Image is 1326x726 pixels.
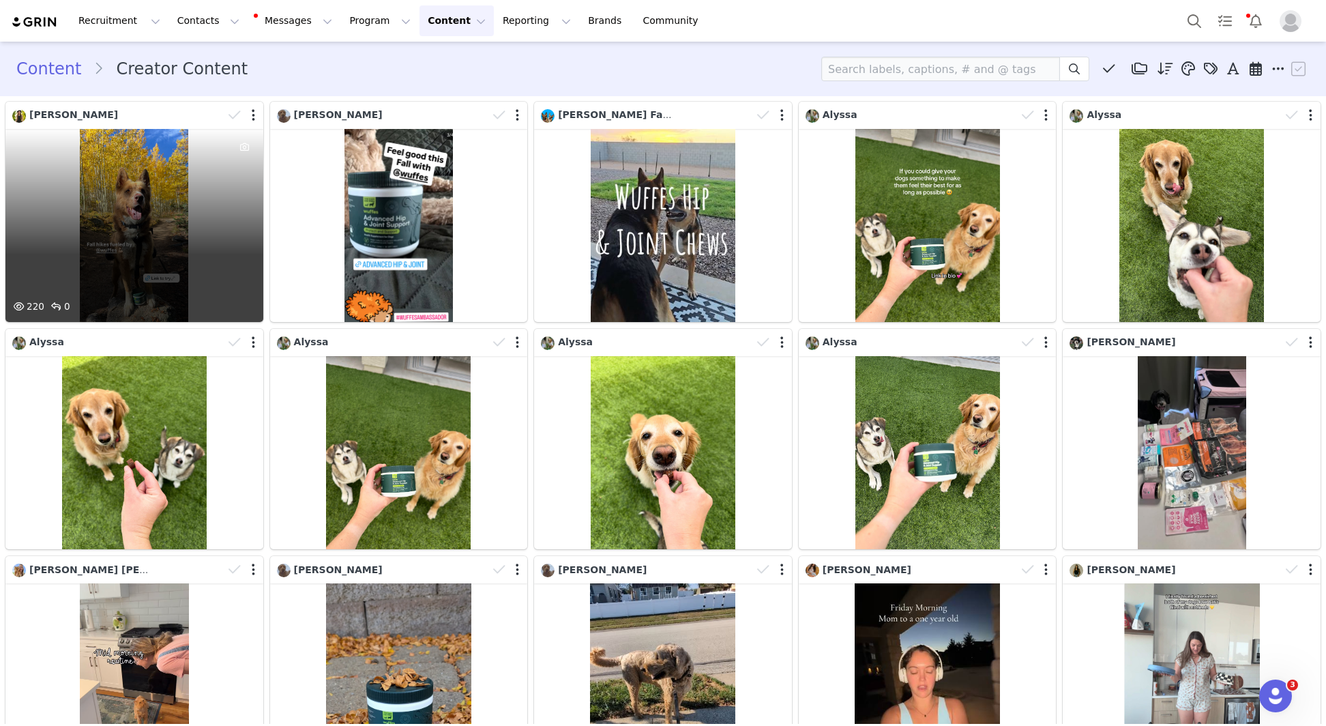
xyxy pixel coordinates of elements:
[495,5,579,36] button: Reporting
[1087,564,1175,575] span: [PERSON_NAME]
[1070,109,1083,123] img: 5c823e96-6628-4d87-ba8d-5716e0f572ba.jpg
[12,336,26,350] img: 5c823e96-6628-4d87-ba8d-5716e0f572ba.jpg
[70,5,168,36] button: Recruitment
[1271,10,1315,32] button: Profile
[541,336,555,350] img: 5c823e96-6628-4d87-ba8d-5716e0f572ba.jpg
[10,301,44,312] span: 220
[1287,680,1298,691] span: 3
[806,109,819,123] img: 5c823e96-6628-4d87-ba8d-5716e0f572ba.jpg
[1280,10,1301,32] img: placeholder-profile.jpg
[11,16,59,29] img: grin logo
[823,564,911,575] span: [PERSON_NAME]
[823,109,857,120] span: Alyssa
[806,564,819,577] img: f5bbfcc4-0ea9-4daf-b5de-d8b2cccf9667.jpg
[806,336,819,350] img: 5c823e96-6628-4d87-ba8d-5716e0f572ba.jpg
[823,336,857,347] span: Alyssa
[1087,336,1175,347] span: [PERSON_NAME]
[558,109,686,120] span: [PERSON_NAME] Family
[12,564,26,577] img: 6bb92155-e4cf-4968-884e-8383fb42f666.jpg
[1179,5,1209,36] button: Search
[48,301,70,312] span: 0
[341,5,419,36] button: Program
[419,5,494,36] button: Content
[558,564,647,575] span: [PERSON_NAME]
[294,564,383,575] span: [PERSON_NAME]
[294,109,383,120] span: [PERSON_NAME]
[1070,336,1083,350] img: 570a6c28-1a1b-4a13-866c-4f32b17f31c6.jpg
[12,109,26,123] img: 884f309e-0297-45d0-80fe-d83adfce0a4a--s.jpg
[29,336,64,347] span: Alyssa
[169,5,248,36] button: Contacts
[277,564,291,577] img: ef565e3e-782b-4bff-aed8-900260a806e9.jpg
[29,109,118,120] span: [PERSON_NAME]
[277,109,291,123] img: ef565e3e-782b-4bff-aed8-900260a806e9.jpg
[821,57,1060,81] input: Search labels, captions, # and @ tags
[294,336,329,347] span: Alyssa
[541,564,555,577] img: ef565e3e-782b-4bff-aed8-900260a806e9.jpg
[1241,5,1271,36] button: Notifications
[1210,5,1240,36] a: Tasks
[558,336,593,347] span: Alyssa
[248,5,340,36] button: Messages
[1259,680,1292,712] iframe: Intercom live chat
[580,5,634,36] a: Brands
[277,336,291,350] img: 5c823e96-6628-4d87-ba8d-5716e0f572ba.jpg
[635,5,713,36] a: Community
[16,57,93,81] a: Content
[541,109,555,123] img: e15c5b53-ce06-4610-a7fb-4c4ea4fa6ff1.jpg
[29,564,210,575] span: [PERSON_NAME] [PERSON_NAME]
[1087,109,1121,120] span: Alyssa
[1070,564,1083,577] img: f586ed4f-5a37-403f-ada8-efd387782b45--s.jpg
